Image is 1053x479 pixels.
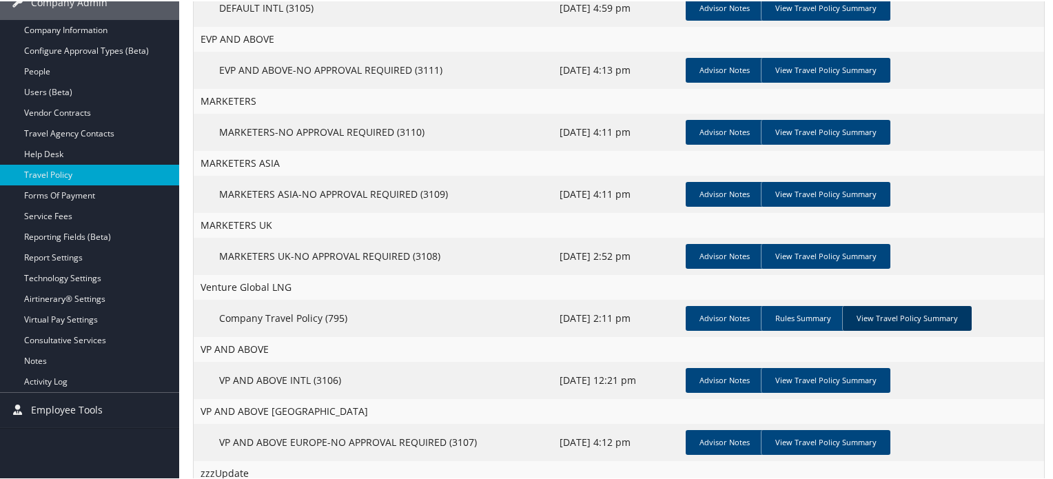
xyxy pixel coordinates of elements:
[761,119,890,143] a: View Travel Policy Summary
[553,236,680,274] td: [DATE] 2:52 pm
[194,274,1044,298] td: Venture Global LNG
[194,236,553,274] td: MARKETERS UK-NO APPROVAL REQUIRED (3108)
[194,50,553,88] td: EVP AND ABOVE-NO APPROVAL REQUIRED (3111)
[194,360,553,398] td: VP AND ABOVE INTL (3106)
[194,174,553,212] td: MARKETERS ASIA-NO APPROVAL REQUIRED (3109)
[194,398,1044,422] td: VP AND ABOVE [GEOGRAPHIC_DATA]
[31,391,103,426] span: Employee Tools
[553,50,680,88] td: [DATE] 4:13 pm
[194,212,1044,236] td: MARKETERS UK
[553,422,680,460] td: [DATE] 4:12 pm
[761,243,890,267] a: View Travel Policy Summary
[553,360,680,398] td: [DATE] 12:21 pm
[842,305,972,329] a: View Travel Policy Summary
[686,57,764,81] a: Advisor Notes
[686,305,764,329] a: Advisor Notes
[194,150,1044,174] td: MARKETERS ASIA
[194,112,553,150] td: MARKETERS-NO APPROVAL REQUIRED (3110)
[553,298,680,336] td: [DATE] 2:11 pm
[194,336,1044,360] td: VP AND ABOVE
[761,429,890,453] a: View Travel Policy Summary
[761,57,890,81] a: View Travel Policy Summary
[761,367,890,391] a: View Travel Policy Summary
[686,243,764,267] a: Advisor Notes
[686,181,764,205] a: Advisor Notes
[194,26,1044,50] td: EVP AND ABOVE
[194,298,553,336] td: Company Travel Policy (795)
[686,429,764,453] a: Advisor Notes
[761,181,890,205] a: View Travel Policy Summary
[686,367,764,391] a: Advisor Notes
[761,305,845,329] a: Rules Summary
[194,422,553,460] td: VP AND ABOVE EUROPE-NO APPROVAL REQUIRED (3107)
[553,174,680,212] td: [DATE] 4:11 pm
[686,119,764,143] a: Advisor Notes
[553,112,680,150] td: [DATE] 4:11 pm
[194,88,1044,112] td: MARKETERS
